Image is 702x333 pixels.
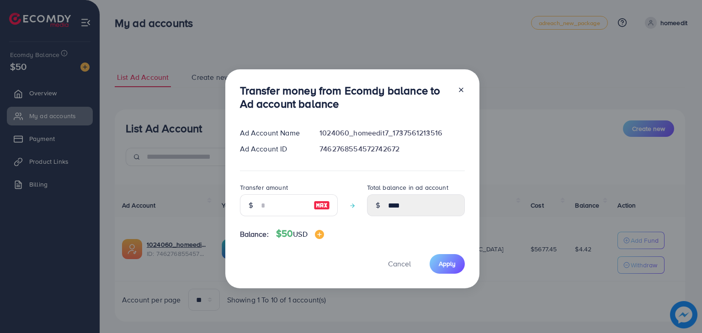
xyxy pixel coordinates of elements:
button: Cancel [377,254,422,274]
label: Total balance in ad account [367,183,448,192]
button: Apply [430,254,465,274]
h3: Transfer money from Ecomdy balance to Ad account balance [240,84,450,110]
span: Balance: [240,229,269,239]
span: USD [293,229,307,239]
div: Ad Account Name [233,128,313,138]
div: Ad Account ID [233,144,313,154]
img: image [315,230,324,239]
span: Apply [439,259,456,268]
div: 1024060_homeedit7_1737561213516 [312,128,472,138]
img: image [314,200,330,211]
label: Transfer amount [240,183,288,192]
h4: $50 [276,228,324,239]
span: Cancel [388,259,411,269]
div: 7462768554572742672 [312,144,472,154]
